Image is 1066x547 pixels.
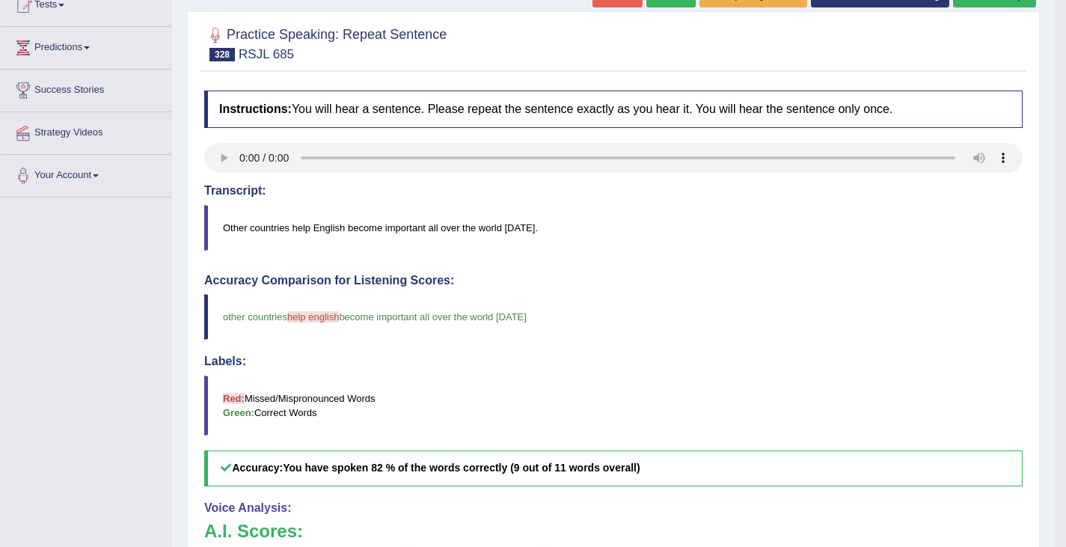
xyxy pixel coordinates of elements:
[204,355,1023,368] h4: Labels:
[204,450,1023,486] h5: Accuracy:
[339,311,526,323] span: become important all over the world [DATE]
[239,47,294,61] small: RSJL 685
[287,311,339,323] span: help english
[223,407,254,418] b: Green:
[1,112,171,150] a: Strategy Videos
[223,311,287,323] span: other countries
[209,48,235,61] span: 328
[1,27,171,64] a: Predictions
[1,70,171,107] a: Success Stories
[204,274,1023,287] h4: Accuracy Comparison for Listening Scores:
[1,155,171,192] a: Your Account
[204,501,1023,515] h4: Voice Analysis:
[204,521,303,541] b: A.I. Scores:
[204,184,1023,198] h4: Transcript:
[219,103,292,115] b: Instructions:
[204,24,447,61] h2: Practice Speaking: Repeat Sentence
[204,205,1023,251] blockquote: Other countries help English become important all over the world [DATE].
[223,393,245,404] b: Red:
[204,91,1023,128] h4: You will hear a sentence. Please repeat the sentence exactly as you hear it. You will hear the se...
[204,376,1023,436] blockquote: Missed/Mispronounced Words Correct Words
[283,462,640,474] b: You have spoken 82 % of the words correctly (9 out of 11 words overall)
